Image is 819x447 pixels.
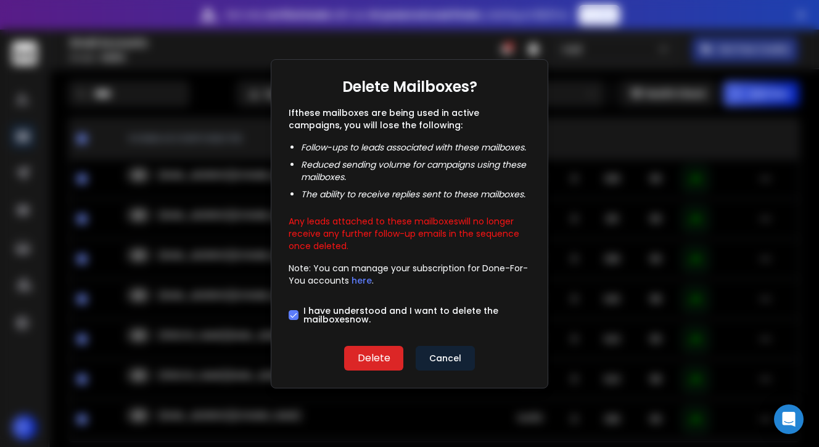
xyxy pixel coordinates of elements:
p: Note: You can manage your subscription for Done-For-You accounts . [289,262,530,287]
p: Any leads attached to these mailboxes will no longer receive any further follow-up emails in the ... [289,210,530,252]
li: Follow-ups to leads associated with these mailboxes . [301,141,530,154]
div: Open Intercom Messenger [774,404,804,434]
li: The ability to receive replies sent to these mailboxes . [301,188,530,200]
button: Cancel [416,346,475,371]
button: Delete [344,346,403,371]
p: If these mailboxes are being used in active campaigns, you will lose the following: [289,107,530,131]
h1: Delete Mailboxes? [342,77,477,97]
a: here [352,274,372,287]
li: Reduced sending volume for campaigns using these mailboxes . [301,158,530,183]
label: I have understood and I want to delete the mailbox es now. [303,306,530,324]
